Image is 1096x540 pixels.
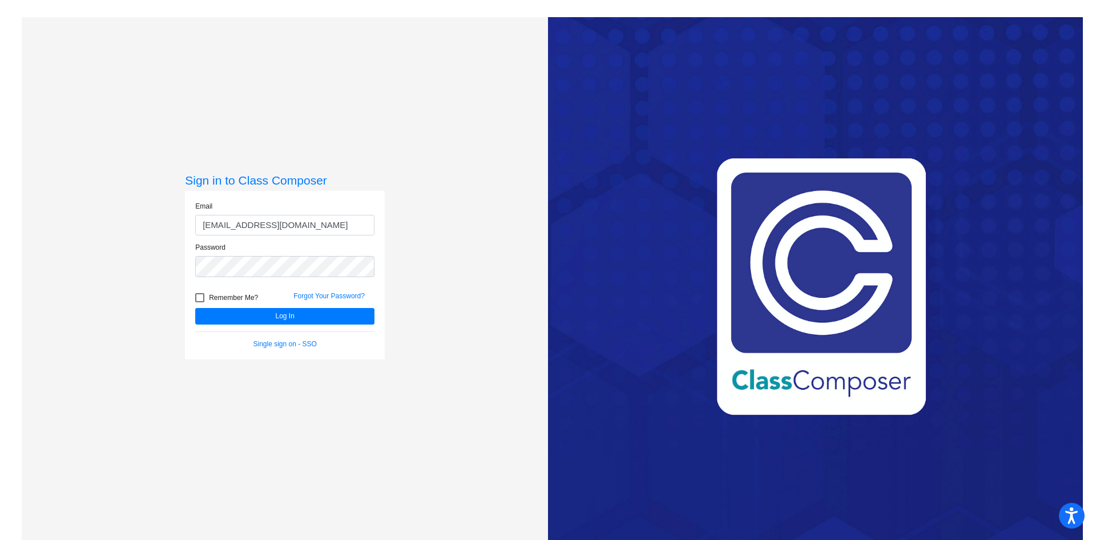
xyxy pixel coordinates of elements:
[195,308,374,325] button: Log In
[195,201,212,211] label: Email
[293,292,365,300] a: Forgot Your Password?
[253,340,317,348] a: Single sign on - SSO
[195,242,225,253] label: Password
[185,173,385,187] h3: Sign in to Class Composer
[209,291,258,305] span: Remember Me?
